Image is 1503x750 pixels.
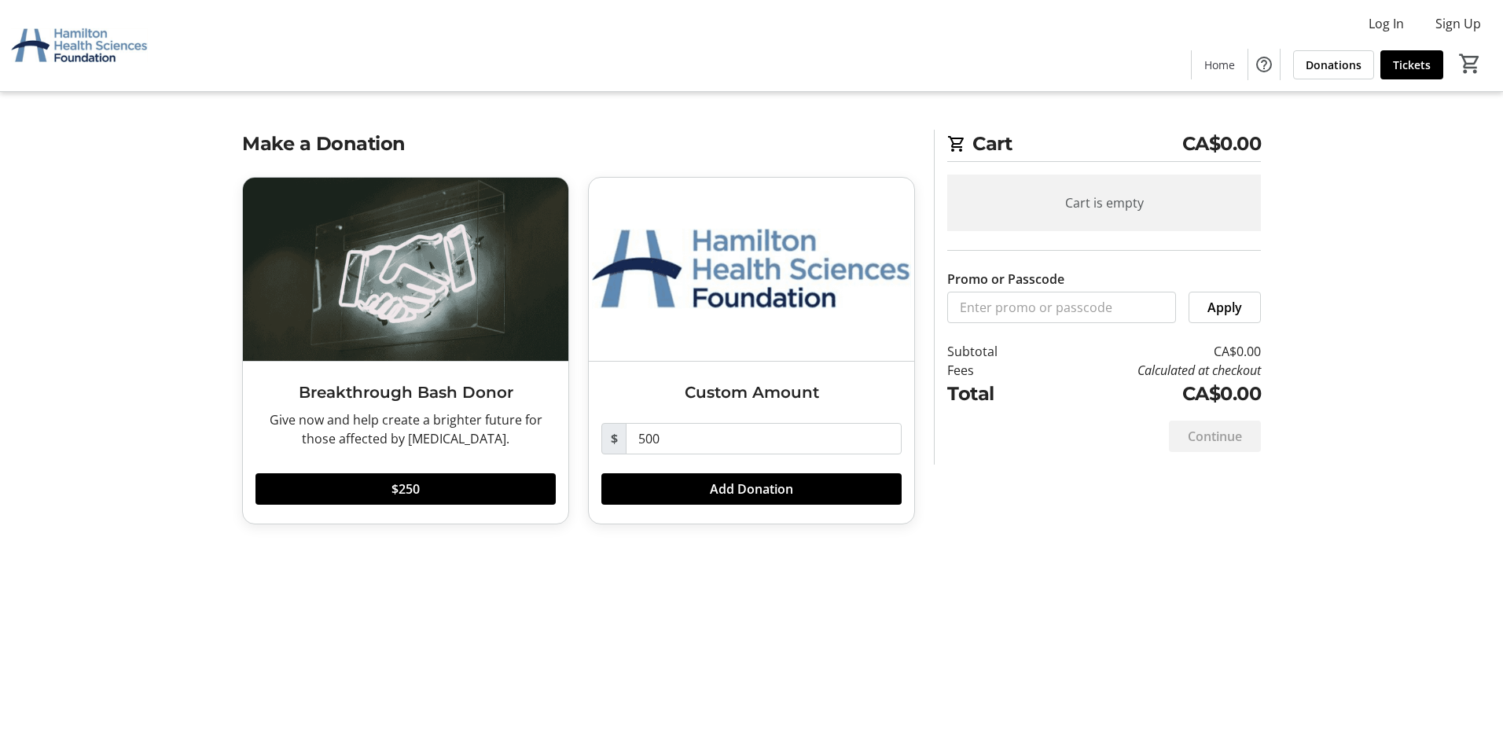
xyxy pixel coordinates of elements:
[947,380,1038,408] td: Total
[1189,292,1261,323] button: Apply
[1038,361,1261,380] td: Calculated at checkout
[1038,380,1261,408] td: CA$0.00
[1204,57,1235,73] span: Home
[1393,57,1431,73] span: Tickets
[1423,11,1494,36] button: Sign Up
[947,130,1261,162] h2: Cart
[626,423,902,454] input: Donation Amount
[242,130,915,158] h2: Make a Donation
[255,381,556,404] h3: Breakthrough Bash Donor
[1435,14,1481,33] span: Sign Up
[391,480,420,498] span: $250
[1306,57,1362,73] span: Donations
[710,480,793,498] span: Add Donation
[1369,14,1404,33] span: Log In
[1293,50,1374,79] a: Donations
[1038,342,1261,361] td: CA$0.00
[255,410,556,448] div: Give now and help create a brighter future for those affected by [MEDICAL_DATA].
[1456,50,1484,78] button: Cart
[947,270,1064,289] label: Promo or Passcode
[1182,130,1262,158] span: CA$0.00
[947,361,1038,380] td: Fees
[9,6,149,85] img: Hamilton Health Sciences Foundation's Logo
[1192,50,1248,79] a: Home
[589,178,914,361] img: Custom Amount
[255,473,556,505] button: $250
[601,381,902,404] h3: Custom Amount
[947,342,1038,361] td: Subtotal
[601,423,627,454] span: $
[1380,50,1443,79] a: Tickets
[243,178,568,361] img: Breakthrough Bash Donor
[601,473,902,505] button: Add Donation
[1356,11,1417,36] button: Log In
[1248,49,1280,80] button: Help
[1207,298,1242,317] span: Apply
[947,175,1261,231] div: Cart is empty
[947,292,1176,323] input: Enter promo or passcode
